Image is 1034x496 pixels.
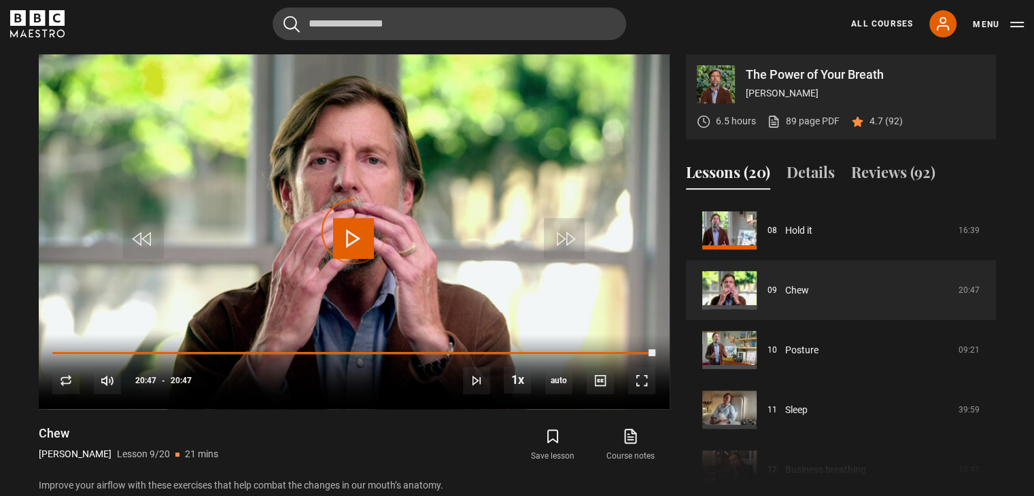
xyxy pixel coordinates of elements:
a: Sleep [785,403,808,417]
video-js: Video Player [39,54,670,409]
a: Posture [785,343,818,357]
span: 20:47 [135,368,156,393]
p: [PERSON_NAME] [746,86,985,101]
button: Replay [52,367,80,394]
button: Toggle navigation [973,18,1024,31]
svg: BBC Maestro [10,10,65,37]
button: Captions [587,367,614,394]
span: 20:47 [171,368,192,393]
a: All Courses [851,18,913,30]
p: Improve your airflow with these exercises that help combat the changes in our mouth’s anatomy. [39,478,670,493]
button: Lessons (20) [686,161,770,190]
p: [PERSON_NAME] [39,447,111,461]
button: Reviews (92) [851,161,935,190]
span: - [162,376,165,385]
p: 21 mins [185,447,218,461]
button: Details [787,161,835,190]
h1: Chew [39,425,218,442]
div: Progress Bar [52,352,655,355]
p: Lesson 9/20 [117,447,170,461]
p: 6.5 hours [716,114,756,128]
button: Playback Rate [504,366,531,393]
button: Mute [94,367,121,394]
input: Search [273,7,626,40]
a: Chew [785,283,809,298]
button: Submit the search query [283,16,300,33]
p: The Power of Your Breath [746,69,985,81]
span: auto [545,367,572,394]
a: Hold it [785,224,812,238]
a: 89 page PDF [767,114,840,128]
p: 4.7 (92) [869,114,903,128]
a: Course notes [591,425,669,465]
button: Fullscreen [628,367,655,394]
button: Save lesson [514,425,591,465]
div: Current quality: 1080p [545,367,572,394]
button: Next Lesson [463,367,490,394]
